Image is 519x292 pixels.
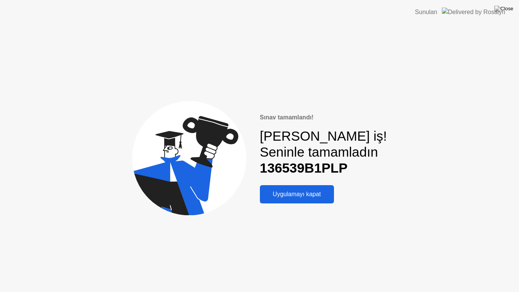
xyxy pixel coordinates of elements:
[260,113,387,122] div: Sınav tamamlandı!
[442,8,505,16] img: Delivered by Rosalyn
[415,8,437,17] div: Sunulan
[494,6,513,12] img: Close
[262,191,332,198] div: Uygulamayı kapat
[260,160,348,175] b: 136539B1PLP
[260,185,334,203] button: Uygulamayı kapat
[260,128,387,176] div: [PERSON_NAME] iş! Seninle tamamladın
